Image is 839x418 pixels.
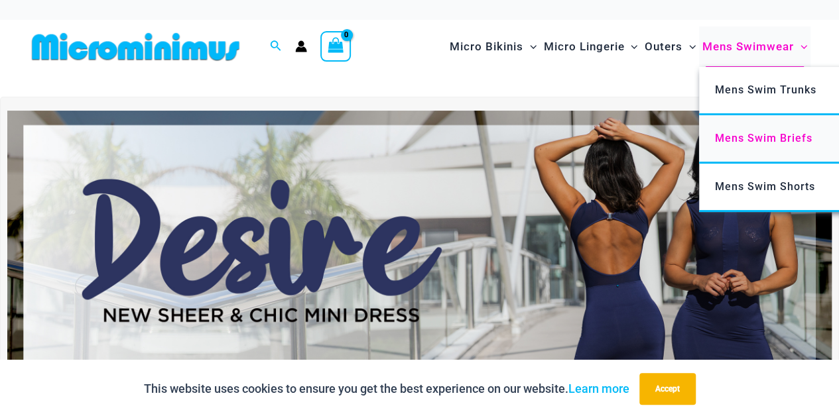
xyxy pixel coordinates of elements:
span: Menu Toggle [523,30,537,64]
a: View Shopping Cart, empty [320,31,351,62]
nav: Site Navigation [444,25,812,69]
span: Micro Bikinis [450,30,523,64]
span: Menu Toggle [624,30,637,64]
a: Micro LingerieMenu ToggleMenu Toggle [540,26,641,67]
span: Mens Swimwear [702,30,794,64]
a: Learn more [568,382,629,395]
a: Micro BikinisMenu ToggleMenu Toggle [446,26,540,67]
span: Outers [645,30,682,64]
a: OutersMenu ToggleMenu Toggle [641,26,699,67]
a: Search icon link [270,38,282,55]
img: MM SHOP LOGO FLAT [27,32,245,62]
button: Accept [639,373,696,405]
a: Mens SwimwearMenu ToggleMenu Toggle [699,26,810,67]
img: Desire me Navy Dress [7,111,832,390]
span: Micro Lingerie [543,30,624,64]
span: Mens Swim Briefs [715,132,812,144]
span: Mens Swim Trunks [715,83,816,96]
span: Menu Toggle [682,30,696,64]
a: Account icon link [295,40,307,52]
p: This website uses cookies to ensure you get the best experience on our website. [144,379,629,399]
span: Menu Toggle [794,30,807,64]
span: Mens Swim Shorts [715,180,815,193]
